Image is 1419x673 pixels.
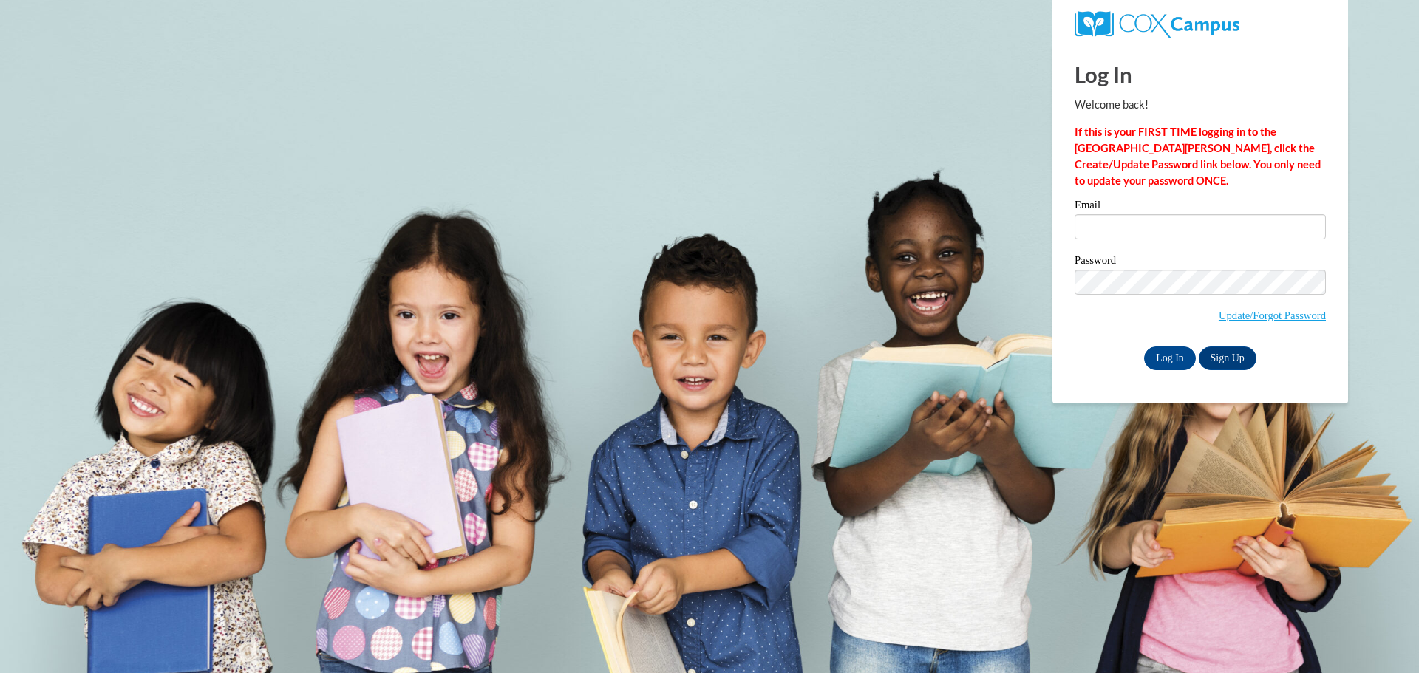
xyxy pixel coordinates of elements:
p: Welcome back! [1075,97,1326,113]
label: Password [1075,255,1326,270]
input: Log In [1144,346,1196,370]
strong: If this is your FIRST TIME logging in to the [GEOGRAPHIC_DATA][PERSON_NAME], click the Create/Upd... [1075,126,1321,187]
h1: Log In [1075,59,1326,89]
a: Update/Forgot Password [1219,310,1326,321]
a: Sign Up [1199,346,1256,370]
label: Email [1075,199,1326,214]
img: COX Campus [1075,11,1239,38]
a: COX Campus [1075,17,1239,30]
